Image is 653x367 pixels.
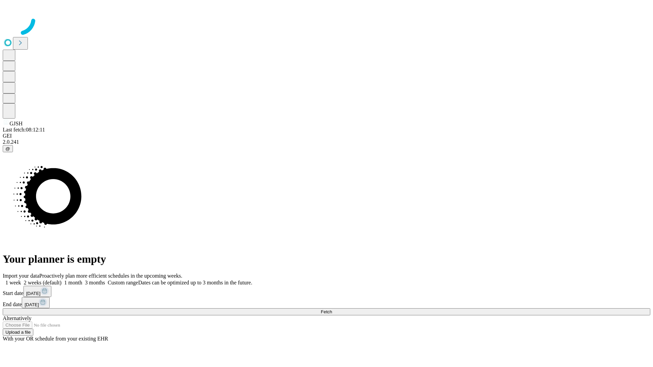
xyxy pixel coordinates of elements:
[3,336,108,342] span: With your OR schedule from your existing EHR
[5,280,21,285] span: 1 week
[3,139,650,145] div: 2.0.241
[22,297,50,308] button: [DATE]
[3,329,33,336] button: Upload a file
[108,280,138,285] span: Custom range
[3,297,650,308] div: End date
[3,286,650,297] div: Start date
[26,291,40,296] span: [DATE]
[39,273,182,279] span: Proactively plan more efficient schedules in the upcoming weeks.
[3,145,13,152] button: @
[138,280,252,285] span: Dates can be optimized up to 3 months in the future.
[5,146,10,151] span: @
[24,302,39,307] span: [DATE]
[3,253,650,265] h1: Your planner is empty
[23,286,51,297] button: [DATE]
[3,315,31,321] span: Alternatively
[85,280,105,285] span: 3 months
[3,127,45,133] span: Last fetch: 08:12:11
[3,273,39,279] span: Import your data
[321,309,332,314] span: Fetch
[64,280,82,285] span: 1 month
[3,308,650,315] button: Fetch
[10,121,22,126] span: GJSH
[24,280,62,285] span: 2 weeks (default)
[3,133,650,139] div: GEI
